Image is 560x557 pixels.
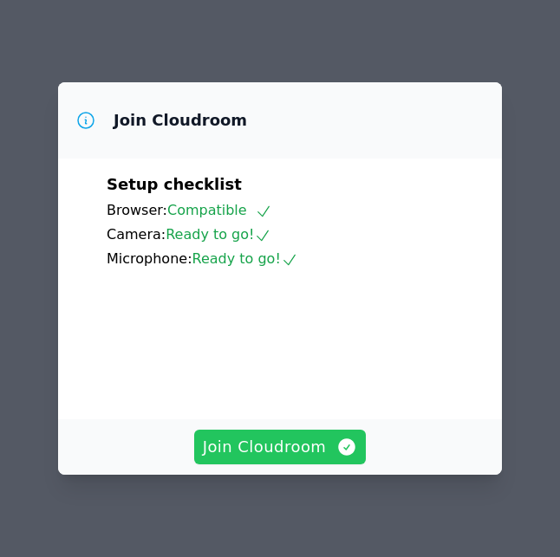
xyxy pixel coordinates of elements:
[194,430,367,464] button: Join Cloudroom
[107,226,166,243] span: Camera:
[167,202,272,218] span: Compatible
[166,226,271,243] span: Ready to go!
[107,202,167,218] span: Browser:
[107,250,192,267] span: Microphone:
[114,110,247,131] h3: Join Cloudroom
[192,250,298,267] span: Ready to go!
[107,175,242,193] span: Setup checklist
[203,435,358,459] span: Join Cloudroom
